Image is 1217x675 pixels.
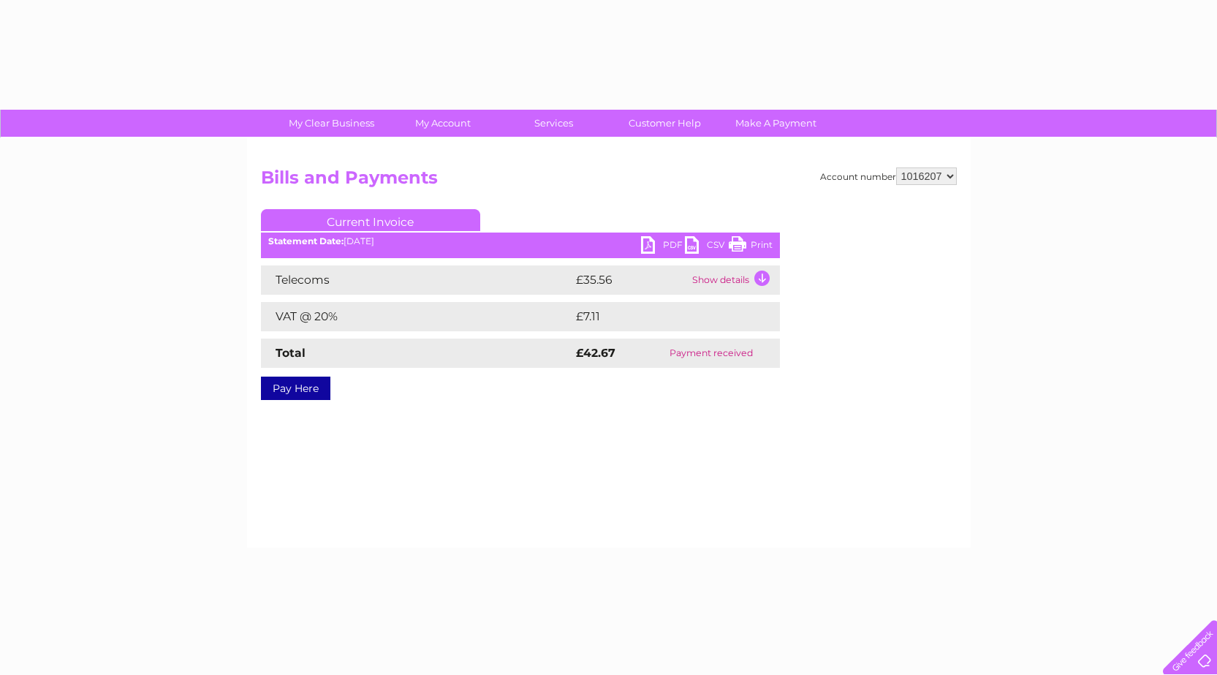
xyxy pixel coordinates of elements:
strong: Total [276,346,306,360]
td: Telecoms [261,265,572,295]
a: Services [493,110,614,137]
td: £35.56 [572,265,689,295]
a: PDF [641,236,685,257]
a: My Clear Business [271,110,392,137]
b: Statement Date: [268,235,344,246]
td: Payment received [642,339,779,368]
a: Print [729,236,773,257]
a: Pay Here [261,377,330,400]
h2: Bills and Payments [261,167,957,195]
div: Account number [820,167,957,185]
strong: £42.67 [576,346,615,360]
a: Current Invoice [261,209,480,231]
a: Customer Help [604,110,725,137]
a: Make A Payment [716,110,836,137]
td: VAT @ 20% [261,302,572,331]
a: CSV [685,236,729,257]
div: [DATE] [261,236,780,246]
td: Show details [689,265,780,295]
a: My Account [382,110,503,137]
td: £7.11 [572,302,740,331]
